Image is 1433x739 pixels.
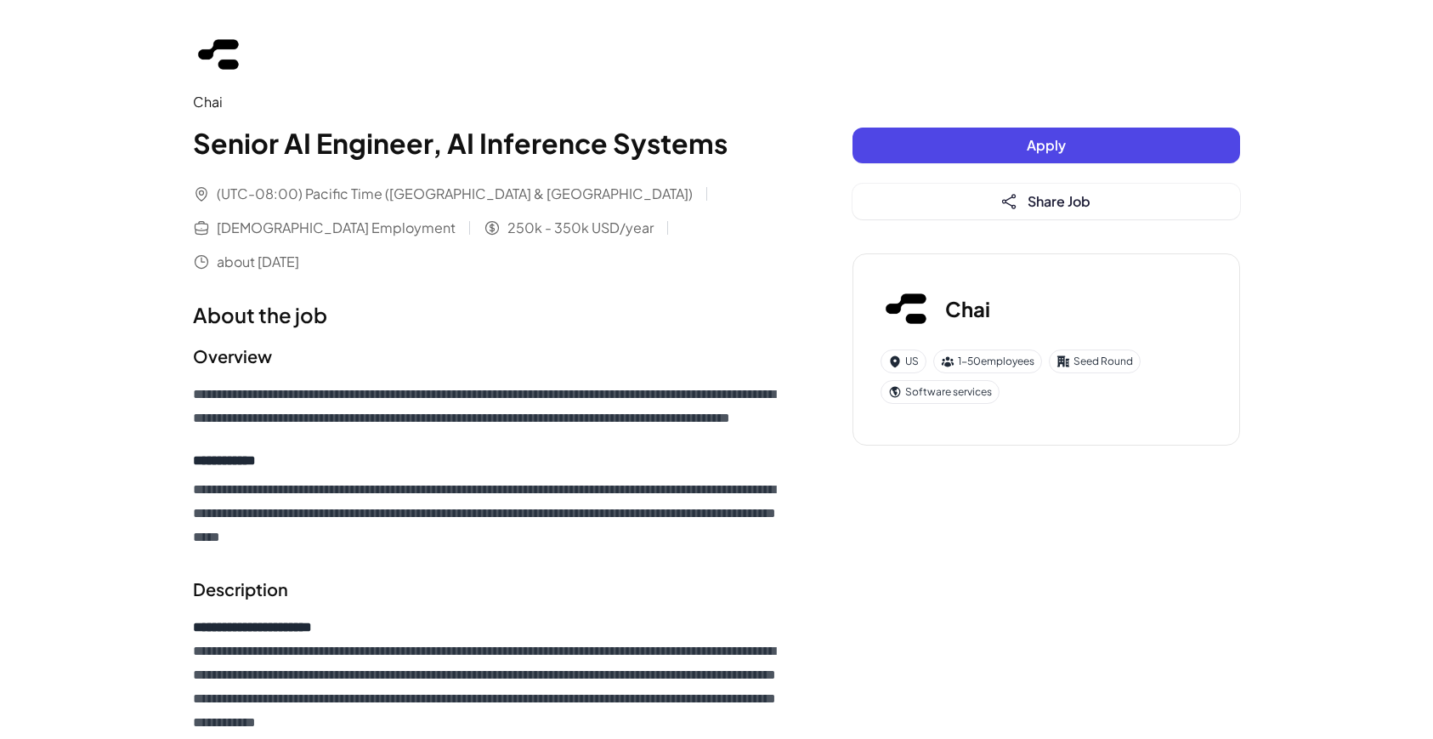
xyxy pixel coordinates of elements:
[507,218,654,238] span: 250k - 350k USD/year
[193,299,784,330] h1: About the job
[945,293,990,324] h3: Chai
[193,344,784,369] h2: Overview
[193,122,784,163] h1: Senior AI Engineer, AI Inference Systems
[852,128,1240,163] button: Apply
[1027,136,1066,154] span: Apply
[881,380,1000,404] div: Software services
[1028,192,1090,210] span: Share Job
[881,350,926,373] div: US
[217,252,299,272] span: about [DATE]
[217,218,456,238] span: [DEMOGRAPHIC_DATA] Employment
[193,577,784,602] h2: Description
[852,184,1240,219] button: Share Job
[193,92,784,112] div: Chai
[193,27,247,82] img: Ch
[217,184,693,204] span: (UTC-08:00) Pacific Time ([GEOGRAPHIC_DATA] & [GEOGRAPHIC_DATA])
[933,350,1042,373] div: 1-50 employees
[881,281,935,336] img: Ch
[1049,350,1141,373] div: Seed Round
